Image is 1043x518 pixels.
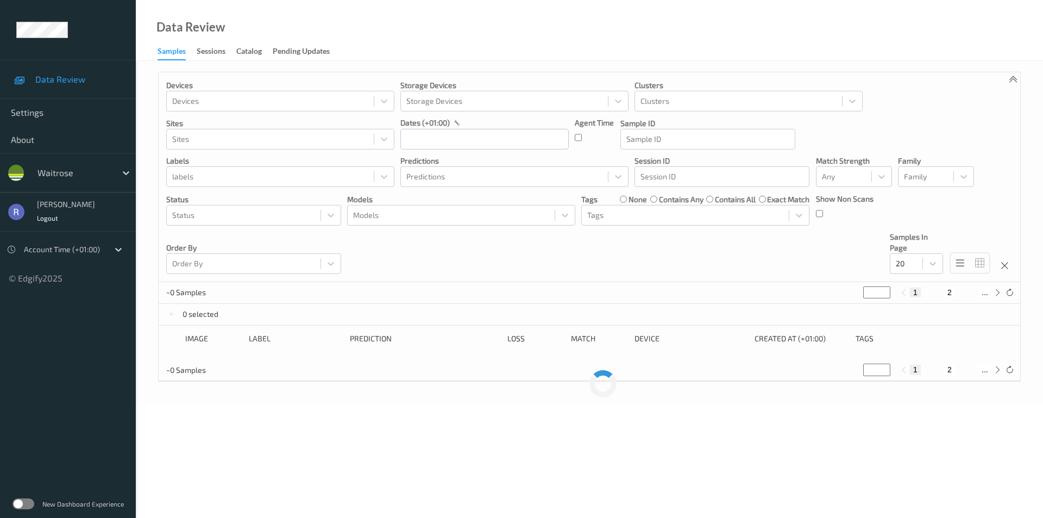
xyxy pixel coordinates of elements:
[890,232,943,253] p: Samples In Page
[910,288,921,297] button: 1
[197,46,225,59] div: Sessions
[350,333,499,344] div: Prediction
[755,333,848,344] div: Created At (+01:00)
[197,44,236,59] a: Sessions
[166,155,394,166] p: labels
[856,333,949,344] div: Tags
[183,309,218,320] p: 0 selected
[910,365,921,375] button: 1
[158,44,197,60] a: Samples
[978,288,991,297] button: ...
[816,155,892,166] p: Match Strength
[944,288,955,297] button: 2
[166,118,394,129] p: Sites
[158,46,186,60] div: Samples
[898,155,974,166] p: Family
[273,46,330,59] div: Pending Updates
[400,80,629,91] p: Storage Devices
[249,333,342,344] div: Label
[236,44,273,59] a: Catalog
[156,22,225,33] div: Data Review
[634,333,747,344] div: Device
[767,194,809,205] label: exact match
[166,194,341,205] p: Status
[659,194,703,205] label: contains any
[166,287,248,298] p: ~0 Samples
[629,194,647,205] label: none
[575,117,614,128] p: Agent Time
[571,333,627,344] div: Match
[581,194,598,205] p: Tags
[347,194,575,205] p: Models
[273,44,341,59] a: Pending Updates
[166,80,394,91] p: Devices
[634,80,863,91] p: Clusters
[715,194,756,205] label: contains all
[978,365,991,375] button: ...
[816,194,874,204] p: Show Non Scans
[400,155,629,166] p: Predictions
[236,46,262,59] div: Catalog
[166,365,248,376] p: ~0 Samples
[944,365,955,375] button: 2
[620,118,795,129] p: Sample ID
[166,242,341,253] p: Order By
[185,333,241,344] div: image
[507,333,563,344] div: Loss
[634,155,809,166] p: Session ID
[400,117,450,128] p: dates (+01:00)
